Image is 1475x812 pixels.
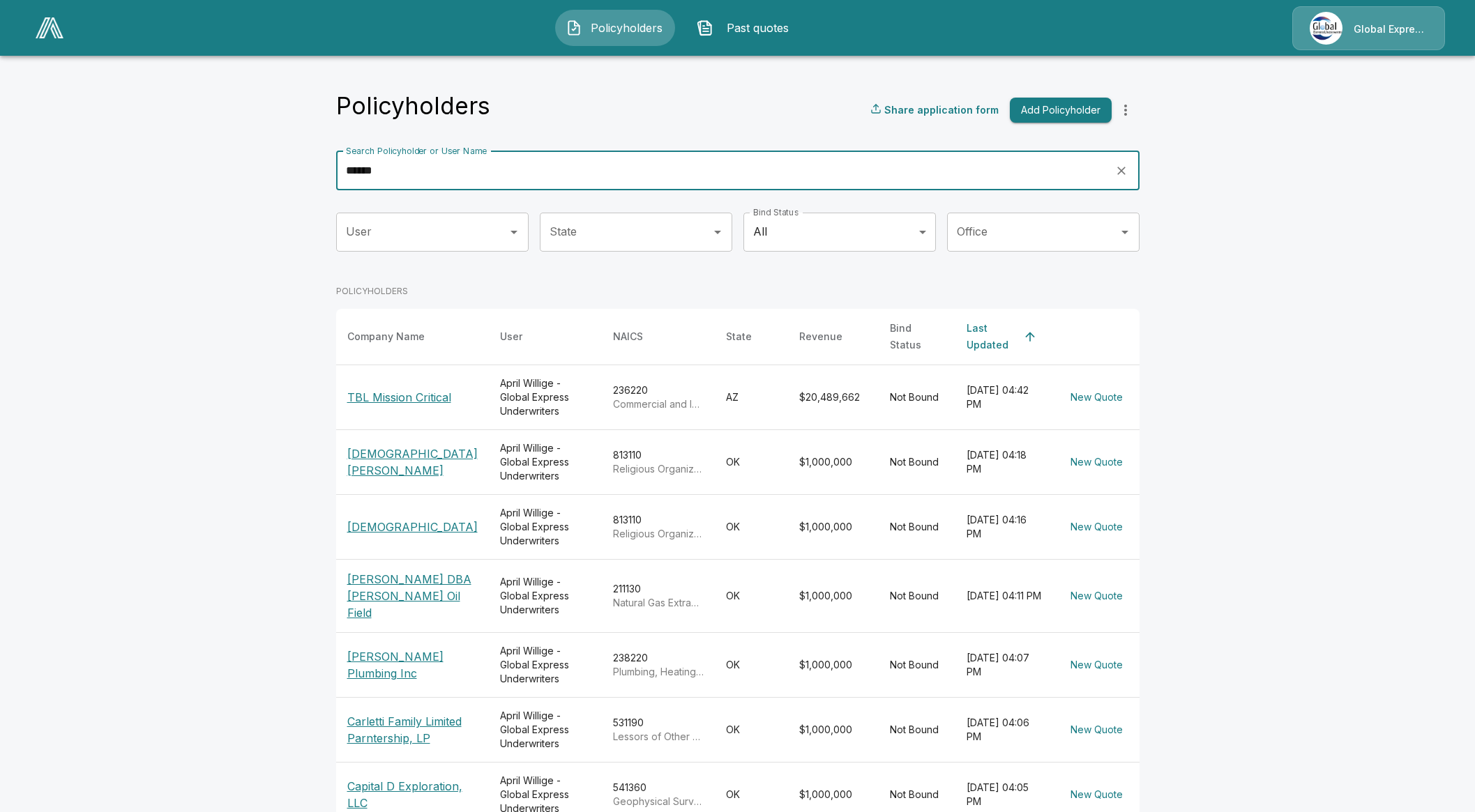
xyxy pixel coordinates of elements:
p: Plumbing, Heating, and Air-Conditioning Contractors [613,665,704,679]
p: Commercial and Institutional Building Construction [613,397,704,411]
label: Search Policyholder or User Name [346,145,487,157]
button: Policyholders IconPolicyholders [555,10,675,46]
div: 813110 [613,513,704,541]
div: 531190 [613,716,704,744]
td: Not Bound [879,560,955,633]
p: [PERSON_NAME] Plumbing Inc [347,648,478,682]
th: Bind Status [879,309,955,365]
td: OK [715,560,788,633]
td: $20,489,662 [788,365,879,429]
div: April Willige - Global Express Underwriters [500,506,591,548]
button: New Quote [1065,583,1128,609]
img: Past quotes Icon [697,20,713,36]
button: clear search [1111,160,1132,181]
button: New Quote [1065,652,1128,678]
td: Not Bound [879,698,955,763]
td: [DATE] 04:42 PM [955,365,1054,429]
button: Open [504,222,524,242]
a: Agency IconGlobal Express Underwriters [1292,6,1445,50]
p: [DEMOGRAPHIC_DATA][PERSON_NAME] [347,445,478,479]
div: April Willige - Global Express Underwriters [500,575,591,617]
td: [DATE] 04:16 PM [955,494,1054,559]
img: AA Logo [36,17,63,38]
td: OK [715,698,788,763]
div: Revenue [799,328,842,345]
p: TBL Mission Critical [347,389,478,406]
div: 238220 [613,651,704,679]
div: Last Updated [967,320,1018,353]
td: OK [715,494,788,559]
td: Not Bound [879,429,955,494]
td: OK [715,633,788,698]
div: 813110 [613,448,704,476]
img: Agency Icon [1310,12,1342,45]
div: 236220 [613,383,704,411]
div: NAICS [613,328,643,345]
p: Geophysical Surveying and Mapping Services [613,795,704,809]
td: AZ [715,365,788,429]
div: User [500,328,522,345]
td: [DATE] 04:11 PM [955,560,1054,633]
button: New Quote [1065,717,1128,743]
div: 541360 [613,781,704,809]
span: Past quotes [719,20,796,36]
td: [DATE] 04:07 PM [955,633,1054,698]
p: Capital D Exploration, LLC [347,778,478,811]
p: Religious Organizations [613,527,704,541]
img: Policyholders Icon [566,20,582,36]
h4: Policyholders [336,91,490,121]
p: Share application form [884,102,999,117]
button: Open [1115,222,1135,242]
div: April Willige - Global Express Underwriters [500,441,591,483]
button: New Quote [1065,385,1128,411]
p: POLICYHOLDERS [336,285,1140,298]
td: $1,000,000 [788,633,879,698]
td: [DATE] 04:06 PM [955,698,1054,763]
td: $1,000,000 [788,494,879,559]
span: Policyholders [588,20,665,36]
p: Religious Organizations [613,462,704,476]
button: Open [708,222,727,242]
td: Not Bound [879,365,955,429]
div: 211130 [613,582,704,610]
button: Past quotes IconPast quotes [686,10,806,46]
td: $1,000,000 [788,698,879,763]
a: Add Policyholder [1004,98,1112,123]
div: April Willige - Global Express Underwriters [500,376,591,418]
td: OK [715,429,788,494]
label: Bind Status [753,206,799,218]
div: State [726,328,752,345]
td: [DATE] 04:18 PM [955,429,1054,494]
div: April Willige - Global Express Underwriters [500,644,591,686]
button: more [1112,96,1140,124]
button: New Quote [1065,450,1128,475]
p: Carletti Family Limited Parntership, LP [347,713,478,746]
div: Company Name [347,328,425,345]
td: $1,000,000 [788,560,879,633]
button: New Quote [1065,514,1128,540]
td: $1,000,000 [788,429,879,494]
button: New Quote [1065,782,1128,808]
p: [DEMOGRAPHIC_DATA] [347,519,478,535]
button: Add Policyholder [1010,98,1112,123]
p: Natural Gas Extraction [613,596,704,610]
p: Global Express Underwriters [1354,22,1428,36]
div: All [743,213,936,252]
td: Not Bound [879,633,955,698]
p: Lessors of Other Real Estate Property [613,730,704,744]
div: April Willige - Global Express Underwriters [500,709,591,751]
p: [PERSON_NAME] DBA [PERSON_NAME] Oil Field [347,571,478,621]
td: Not Bound [879,494,955,559]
